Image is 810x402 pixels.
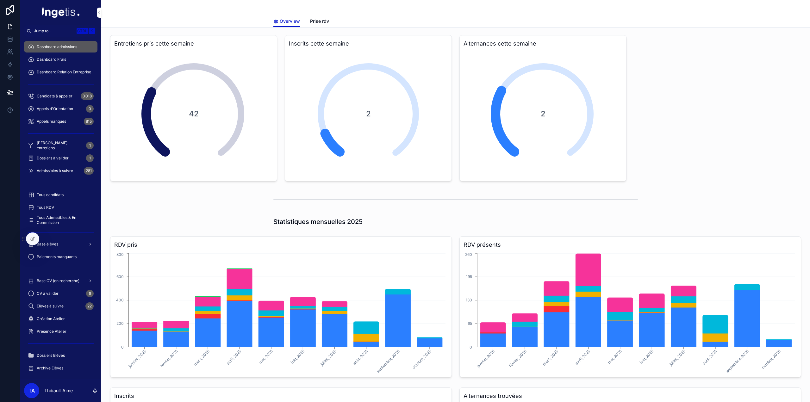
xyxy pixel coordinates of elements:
[24,326,97,337] a: Présence Atelier
[37,254,77,259] span: Paiements manquants
[37,215,91,225] span: Tous Admissibles & En Commission
[725,349,750,374] tspan: septembre, 2025
[24,165,97,176] a: Admissibles à suivre281
[84,167,94,175] div: 281
[44,387,73,394] p: Thibault Aime
[310,18,329,24] span: Prise rdv
[24,313,97,325] a: Création Atelier
[37,94,72,99] span: Candidats à appeler
[24,350,97,361] a: Dossiers Elèves
[521,109,564,119] span: 2
[280,18,300,24] span: Overview
[24,103,97,114] a: Appels d'Orientation0
[464,39,622,48] h3: Alternances cette semaine
[37,278,79,283] span: Base CV (en recherche)
[24,189,97,201] a: Tous candidats
[193,349,210,367] tspan: mars, 2025
[347,109,390,119] span: 2
[24,251,97,263] a: Paiements manquants
[37,140,84,151] span: [PERSON_NAME] entretiens
[86,290,94,297] div: 9
[28,387,35,394] span: TA
[24,152,97,164] a: Dossiers à valider1
[574,349,591,366] tspan: avril, 2025
[541,349,559,367] tspan: mars, 2025
[37,156,69,161] span: Dossiers à valider
[24,25,97,37] button: Jump to...CtrlK
[37,291,59,296] span: CV à valider
[121,345,124,349] tspan: 0
[20,37,101,379] div: scrollable content
[290,349,305,365] tspan: juin, 2025
[273,15,300,28] a: Overview
[37,329,66,334] span: Présence Atelier
[701,349,718,366] tspan: août, 2025
[159,349,179,368] tspan: février, 2025
[85,302,94,310] div: 22
[116,321,124,326] tspan: 200
[84,118,94,125] div: 815
[470,345,472,349] tspan: 0
[24,66,97,78] a: Dashboard Relation Entreprise
[77,28,88,34] span: Ctrl
[37,353,65,358] span: Dossiers Elèves
[114,240,448,249] h3: RDV pris
[319,349,337,367] tspan: juillet, 2025
[114,39,273,48] h3: Entretiens pris cette semaine
[376,349,400,374] tspan: septembre, 2025
[86,154,94,162] div: 1
[114,252,448,373] div: chart
[37,366,63,371] span: Archive Elèves
[37,119,66,124] span: Appels manqués
[760,349,781,370] tspan: octobre, 2025
[172,109,215,119] span: 42
[37,57,66,62] span: Dashboard Frais
[668,349,686,367] tspan: juillet, 2025
[310,15,329,28] a: Prise rdv
[464,240,797,249] h3: RDV présents
[24,140,97,151] a: [PERSON_NAME] entretiens1
[411,349,432,370] tspan: octobre, 2025
[89,28,94,34] span: K
[466,298,472,302] tspan: 130
[116,274,124,279] tspan: 600
[24,300,97,312] a: Elèves à suivre22
[116,252,124,257] tspan: 800
[37,70,91,75] span: Dashboard Relation Entreprise
[225,349,242,366] tspan: avril, 2025
[476,349,496,369] tspan: janvier, 2025
[37,316,65,321] span: Création Atelier
[114,392,448,400] h3: Inscrits
[464,252,797,373] div: chart
[127,349,147,369] tspan: janvier, 2025
[37,44,77,49] span: Dashboard admissions
[607,349,623,365] tspan: mai, 2025
[37,205,54,210] span: Tous RDV
[24,116,97,127] a: Appels manqués815
[37,192,64,197] span: Tous candidats
[508,349,527,368] tspan: février, 2025
[273,217,363,226] h1: Statistiques mensuelles 2025
[24,54,97,65] a: Dashboard Frais
[34,28,74,34] span: Jump to...
[37,168,73,173] span: Admissibles à suivre
[37,242,58,247] span: Base élèves
[24,238,97,250] a: Base élèves
[24,41,97,53] a: Dashboard admissions
[116,298,124,302] tspan: 400
[464,392,797,400] h3: Alternances trouvées
[24,288,97,299] a: CV à valider9
[24,90,97,102] a: Candidats à appeler3 018
[37,106,73,111] span: Appels d'Orientation
[42,8,79,18] img: App logo
[86,105,94,113] div: 0
[24,275,97,287] a: Base CV (en recherche)
[639,349,654,365] tspan: juin, 2025
[24,362,97,374] a: Archive Elèves
[289,39,448,48] h3: Inscrits cette semaine
[81,92,94,100] div: 3 018
[468,321,472,326] tspan: 65
[352,349,369,366] tspan: août, 2025
[37,304,64,309] span: Elèves à suivre
[466,274,472,279] tspan: 195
